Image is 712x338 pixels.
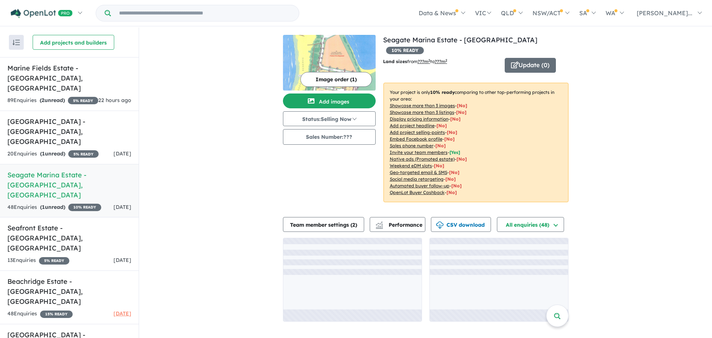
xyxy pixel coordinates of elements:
[42,97,44,104] span: 2
[7,223,131,253] h5: Seafront Estate - [GEOGRAPHIC_DATA] , [GEOGRAPHIC_DATA]
[113,310,131,317] span: [DATE]
[283,217,364,232] button: Team member settings (2)
[376,221,382,226] img: line-chart.svg
[113,150,131,157] span: [DATE]
[390,156,455,162] u: Native ads (Promoted estate)
[390,150,448,155] u: Invite your team members
[7,309,73,318] div: 48 Enquir ies
[39,257,69,265] span: 5 % READY
[445,176,456,182] span: [No]
[435,143,446,148] span: [ No ]
[113,204,131,210] span: [DATE]
[283,129,376,145] button: Sales Number:???
[383,83,568,202] p: Your project is only comparing to other top-performing projects in your area: - - - - - - - - - -...
[352,221,355,228] span: 2
[33,35,114,50] button: Add projects and builders
[68,97,98,104] span: 5 % READY
[449,170,459,175] span: [No]
[383,36,537,44] a: Seagate Marina Estate - [GEOGRAPHIC_DATA]
[370,217,425,232] button: Performance
[390,163,432,168] u: Weekend eDM slots
[7,203,101,212] div: 48 Enquir ies
[435,59,447,64] u: ???m
[390,129,445,135] u: Add project selling-points
[390,170,447,175] u: Geo-targeted email & SMS
[457,103,467,108] span: [ No ]
[42,150,45,157] span: 1
[390,143,434,148] u: Sales phone number
[300,72,372,87] button: Image order (1)
[446,190,457,195] span: [No]
[505,58,556,73] button: Update (0)
[430,59,447,64] span: to
[7,96,98,105] div: 89 Enquir ies
[445,58,447,62] sup: 2
[497,217,564,232] button: All enquiries (48)
[390,123,435,128] u: Add project headline
[283,93,376,108] button: Add images
[7,63,131,93] h5: Marine Fields Estate - [GEOGRAPHIC_DATA] , [GEOGRAPHIC_DATA]
[40,311,73,318] span: 15 % READY
[383,59,407,64] b: Land sizes
[13,40,20,45] img: sort.svg
[436,123,447,128] span: [ No ]
[451,183,462,188] span: [No]
[450,116,461,122] span: [ No ]
[390,136,442,142] u: Embed Facebook profile
[434,163,444,168] span: [No]
[447,129,457,135] span: [ No ]
[40,204,65,210] strong: ( unread)
[98,97,131,104] span: 22 hours ago
[390,183,449,188] u: Automated buyer follow-up
[383,58,499,65] p: from
[390,116,448,122] u: Display pricing information
[113,257,131,263] span: [DATE]
[283,111,376,126] button: Status:Selling Now
[68,150,99,158] span: 5 % READY
[11,9,73,18] img: Openlot PRO Logo White
[377,221,422,228] span: Performance
[386,47,424,54] span: 10 % READY
[436,221,444,229] img: download icon
[7,150,99,158] div: 20 Enquir ies
[7,117,131,147] h5: [GEOGRAPHIC_DATA] - [GEOGRAPHIC_DATA] , [GEOGRAPHIC_DATA]
[418,59,430,64] u: ??? m
[7,170,131,200] h5: Seagate Marina Estate - [GEOGRAPHIC_DATA] , [GEOGRAPHIC_DATA]
[40,97,65,104] strong: ( unread)
[42,204,45,210] span: 1
[40,150,65,157] strong: ( unread)
[376,224,383,229] img: bar-chart.svg
[449,150,460,155] span: [ Yes ]
[390,103,455,108] u: Showcase more than 3 images
[68,204,101,211] span: 10 % READY
[112,5,297,21] input: Try estate name, suburb, builder or developer
[390,109,454,115] u: Showcase more than 3 listings
[456,156,467,162] span: [No]
[7,276,131,306] h5: Beachridge Estate - [GEOGRAPHIC_DATA] , [GEOGRAPHIC_DATA]
[430,89,455,95] b: 10 % ready
[431,217,491,232] button: CSV download
[637,9,692,17] span: [PERSON_NAME]...
[390,176,444,182] u: Social media retargeting
[7,256,69,265] div: 13 Enquir ies
[283,35,376,91] img: Seagate Marina Estate - Jurien Bay
[456,109,467,115] span: [ No ]
[390,190,445,195] u: OpenLot Buyer Cashback
[428,58,430,62] sup: 2
[444,136,455,142] span: [ No ]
